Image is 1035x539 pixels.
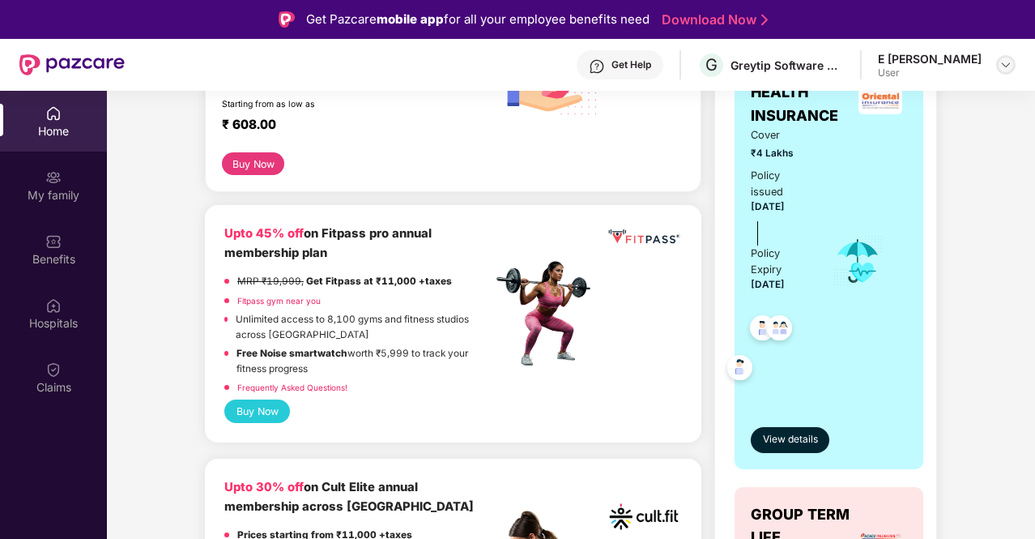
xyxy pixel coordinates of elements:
[45,361,62,378] img: svg+xml;base64,PHN2ZyBpZD0iQ2xhaW0iIHhtbG5zPSJodHRwOi8vd3d3LnczLm9yZy8yMDAwL3N2ZyIgd2lkdGg9IjIwIi...
[705,55,718,75] span: G
[45,297,62,314] img: svg+xml;base64,PHN2ZyBpZD0iSG9zcGl0YWxzIiB4bWxucz0iaHR0cDovL3d3dy53My5vcmcvMjAwMC9zdmciIHdpZHRoPS...
[236,312,492,342] p: Unlimited access to 8,100 gyms and fitness studios across [GEOGRAPHIC_DATA]
[237,276,304,287] del: MRP ₹19,999,
[222,152,284,175] button: Buy Now
[45,105,62,122] img: svg+xml;base64,PHN2ZyBpZD0iSG9tZSIgeG1sbnM9Imh0dHA6Ly93d3cudzMub3JnLzIwMDAvc3ZnIiB3aWR0aD0iMjAiIG...
[878,51,982,66] div: E [PERSON_NAME]
[751,168,810,200] div: Policy issued
[306,276,452,287] strong: Get Fitpass at ₹11,000 +taxes
[237,383,347,392] a: Frequently Asked Questions!
[224,226,432,259] b: on Fitpass pro annual membership plan
[19,54,125,75] img: New Pazcare Logo
[761,11,768,28] img: Stroke
[45,169,62,186] img: svg+xml;base64,PHN2ZyB3aWR0aD0iMjAiIGhlaWdodD0iMjAiIHZpZXdCb3g9IjAgMCAyMCAyMCIgZmlsbD0ibm9uZSIgeG...
[222,117,475,136] div: ₹ 608.00
[224,400,290,423] button: Buy Now
[237,296,321,306] a: Fitpass gym near you
[751,427,829,453] button: View details
[878,66,982,79] div: User
[832,234,884,288] img: icon
[743,310,782,350] img: svg+xml;base64,PHN2ZyB4bWxucz0iaHR0cDovL3d3dy53My5vcmcvMjAwMC9zdmciIHdpZHRoPSI0OC45NDMiIGhlaWdodD...
[751,58,854,127] span: GROUP HEALTH INSURANCE
[858,71,902,114] img: insurerLogo
[377,11,444,27] strong: mobile app
[751,279,785,290] span: [DATE]
[224,480,474,513] b: on Cult Elite annual membership across [GEOGRAPHIC_DATA]
[589,58,605,75] img: svg+xml;base64,PHN2ZyBpZD0iSGVscC0zMngzMiIgeG1sbnM9Imh0dHA6Ly93d3cudzMub3JnLzIwMDAvc3ZnIiB3aWR0aD...
[492,257,605,370] img: fpp.png
[45,233,62,250] img: svg+xml;base64,PHN2ZyBpZD0iQmVuZWZpdHMiIHhtbG5zPSJodHRwOi8vd3d3LnczLm9yZy8yMDAwL3N2ZyIgd2lkdGg9Ij...
[751,246,810,278] div: Policy Expiry
[730,58,844,73] div: Greytip Software Private Limited
[222,99,423,110] div: Starting from as low as
[751,146,810,161] span: ₹4 Lakhs
[662,11,763,28] a: Download Now
[751,127,810,143] span: Cover
[306,10,650,29] div: Get Pazcare for all your employee benefits need
[763,432,818,447] span: View details
[236,346,492,376] p: worth ₹5,999 to track your fitness progress
[999,58,1012,71] img: svg+xml;base64,PHN2ZyBpZD0iRHJvcGRvd24tMzJ4MzIiIHhtbG5zPSJodHRwOi8vd3d3LnczLm9yZy8yMDAwL3N2ZyIgd2...
[720,350,760,390] img: svg+xml;base64,PHN2ZyB4bWxucz0iaHR0cDovL3d3dy53My5vcmcvMjAwMC9zdmciIHdpZHRoPSI0OC45NDMiIGhlaWdodD...
[751,201,785,212] span: [DATE]
[236,348,347,359] strong: Free Noise smartwatch
[760,310,799,350] img: svg+xml;base64,PHN2ZyB4bWxucz0iaHR0cDovL3d3dy53My5vcmcvMjAwMC9zdmciIHdpZHRoPSI0OC45MTUiIGhlaWdodD...
[606,225,682,248] img: fppp.png
[224,480,304,494] b: Upto 30% off
[279,11,295,28] img: Logo
[224,226,304,241] b: Upto 45% off
[611,58,651,71] div: Get Help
